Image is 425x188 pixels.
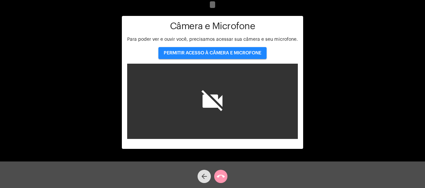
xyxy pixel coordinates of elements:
mat-icon: call_end [217,172,225,180]
span: PERMITIR ACESSO À CÂMERA E MICROFONE [164,51,261,55]
button: PERMITIR ACESSO À CÂMERA E MICROFONE [158,47,267,59]
h1: Câmera e Microfone [127,21,298,31]
mat-icon: arrow_back [200,172,208,180]
span: Para poder ver e ouvir você, precisamos acessar sua câmera e seu microfone. [127,37,298,42]
i: videocam_off [199,88,226,114]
